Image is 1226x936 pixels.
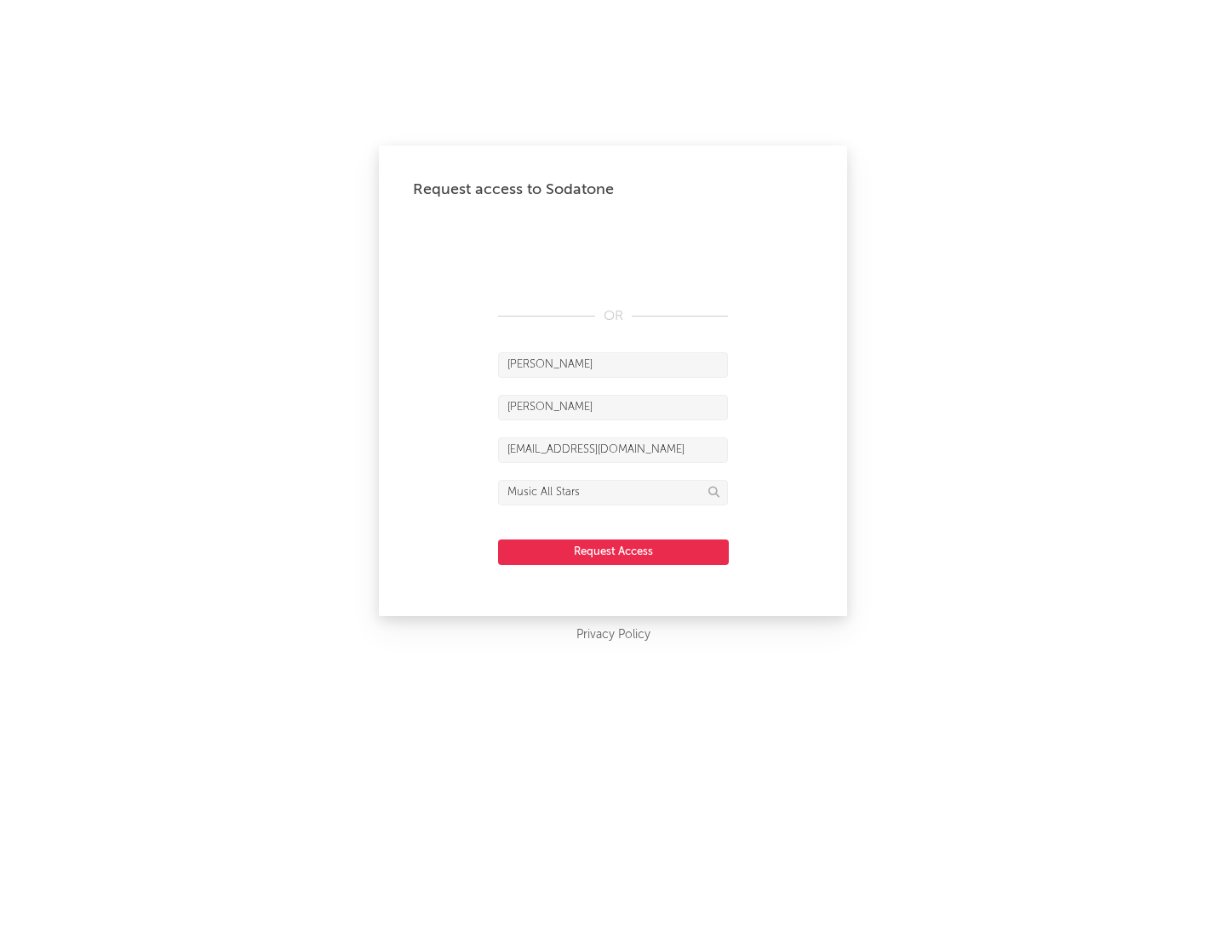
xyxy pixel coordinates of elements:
[498,437,728,463] input: Email
[498,539,729,565] button: Request Access
[413,180,813,200] div: Request access to Sodatone
[498,306,728,327] div: OR
[576,625,650,646] a: Privacy Policy
[498,352,728,378] input: First Name
[498,395,728,420] input: Last Name
[498,480,728,505] input: Division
